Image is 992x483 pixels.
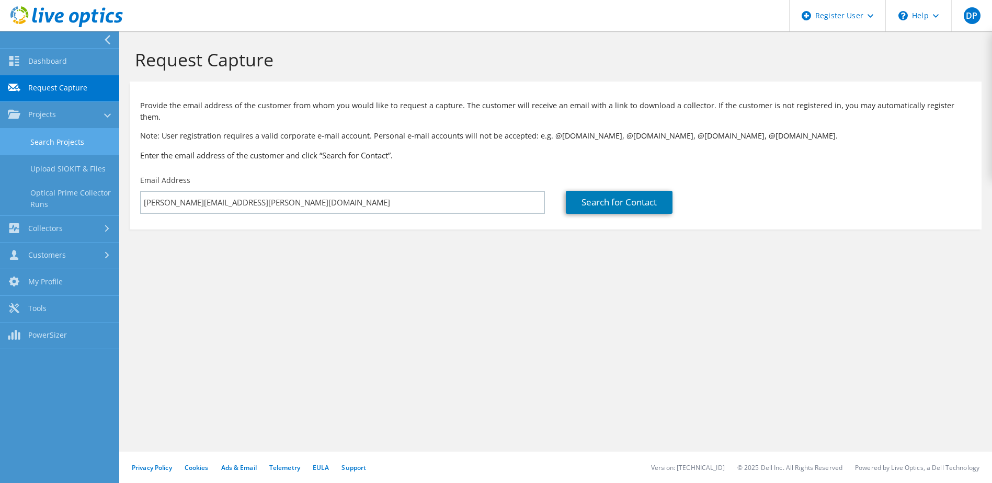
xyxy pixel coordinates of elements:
[269,463,300,472] a: Telemetry
[221,463,257,472] a: Ads & Email
[964,7,980,24] span: DP
[341,463,366,472] a: Support
[737,463,842,472] li: © 2025 Dell Inc. All Rights Reserved
[140,130,971,142] p: Note: User registration requires a valid corporate e-mail account. Personal e-mail accounts will ...
[651,463,725,472] li: Version: [TECHNICAL_ID]
[898,11,908,20] svg: \n
[313,463,329,472] a: EULA
[855,463,979,472] li: Powered by Live Optics, a Dell Technology
[135,49,971,71] h1: Request Capture
[140,149,971,161] h3: Enter the email address of the customer and click “Search for Contact”.
[140,175,190,186] label: Email Address
[132,463,172,472] a: Privacy Policy
[566,191,672,214] a: Search for Contact
[140,100,971,123] p: Provide the email address of the customer from whom you would like to request a capture. The cust...
[185,463,209,472] a: Cookies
